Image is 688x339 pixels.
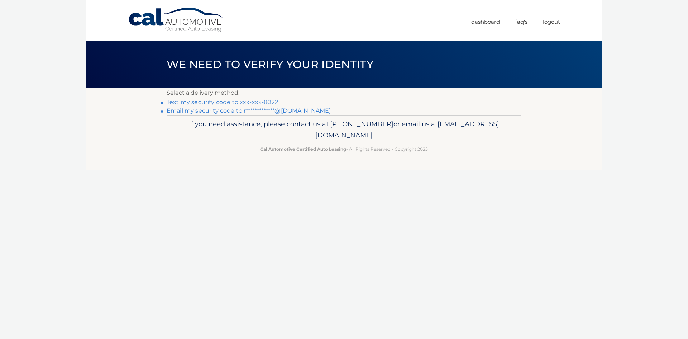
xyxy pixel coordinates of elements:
[471,16,500,28] a: Dashboard
[128,7,225,33] a: Cal Automotive
[260,146,346,152] strong: Cal Automotive Certified Auto Leasing
[543,16,560,28] a: Logout
[167,99,278,105] a: Text my security code to xxx-xxx-8022
[515,16,527,28] a: FAQ's
[330,120,393,128] span: [PHONE_NUMBER]
[171,145,517,153] p: - All Rights Reserved - Copyright 2025
[167,88,521,98] p: Select a delivery method:
[171,118,517,141] p: If you need assistance, please contact us at: or email us at
[167,58,373,71] span: We need to verify your identity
